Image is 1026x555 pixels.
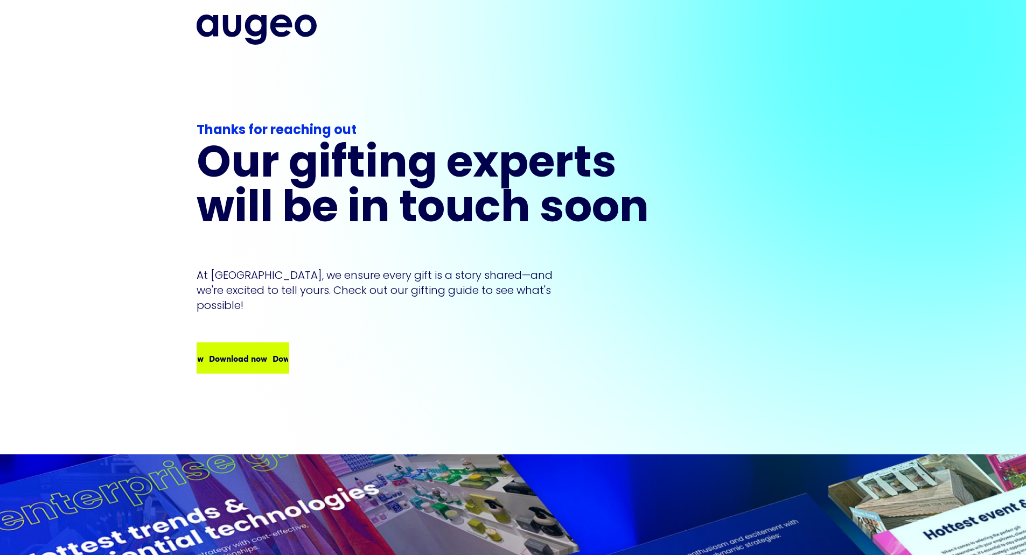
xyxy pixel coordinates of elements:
[197,143,665,233] h1: Our gifting experts will be in touch soon
[197,342,289,374] a: Download nowDownload nowDownload now
[144,352,203,364] div: Download now
[208,352,266,364] div: Download now
[197,124,357,143] div: Thanks for reaching out
[271,352,330,364] div: Download now
[197,268,557,313] p: At [GEOGRAPHIC_DATA], we ensure every gift is a story shared—and we're excited to tell yours. Che...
